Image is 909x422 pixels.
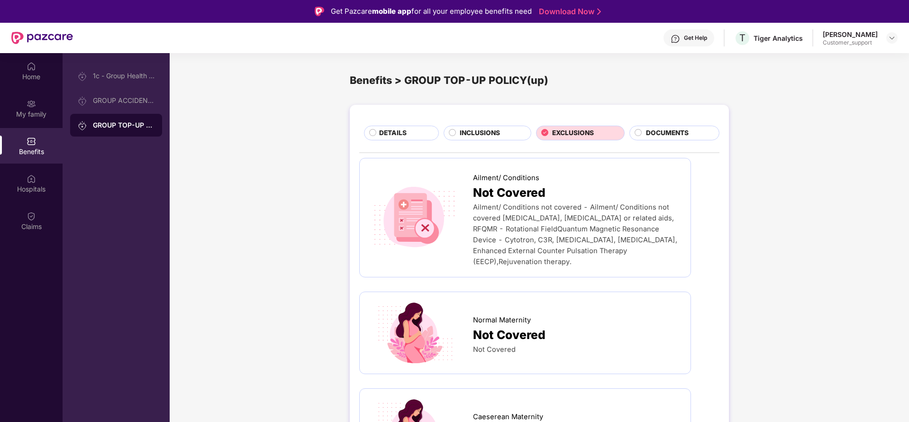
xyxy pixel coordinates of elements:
a: Download Now [539,7,598,17]
span: EXCLUSIONS [552,128,594,138]
div: GROUP TOP-UP POLICY(up) [93,120,155,130]
div: GROUP ACCIDENTAL INSURANCE [93,97,155,104]
span: Not Covered [473,183,545,202]
img: svg+xml;base64,PHN2ZyBpZD0iQ2xhaW0iIHhtbG5zPSJodHRwOi8vd3d3LnczLm9yZy8yMDAwL3N2ZyIgd2lkdGg9IjIwIi... [27,211,36,221]
img: svg+xml;base64,PHN2ZyB3aWR0aD0iMjAiIGhlaWdodD0iMjAiIHZpZXdCb3g9IjAgMCAyMCAyMCIgZmlsbD0ibm9uZSIgeG... [78,96,87,106]
img: svg+xml;base64,PHN2ZyBpZD0iQmVuZWZpdHMiIHhtbG5zPSJodHRwOi8vd3d3LnczLm9yZy8yMDAwL3N2ZyIgd2lkdGg9Ij... [27,137,36,146]
span: DOCUMENTS [646,128,689,138]
span: Ailment/ Conditions not covered - Ailment/ Conditions not covered [MEDICAL_DATA], [MEDICAL_DATA] ... [473,203,677,266]
img: svg+xml;base64,PHN2ZyBpZD0iRHJvcGRvd24tMzJ4MzIiIHhtbG5zPSJodHRwOi8vd3d3LnczLm9yZy8yMDAwL3N2ZyIgd2... [888,34,896,42]
img: svg+xml;base64,PHN2ZyB3aWR0aD0iMjAiIGhlaWdodD0iMjAiIHZpZXdCb3g9IjAgMCAyMCAyMCIgZmlsbD0ibm9uZSIgeG... [78,121,87,130]
span: INCLUSIONS [460,128,500,138]
img: svg+xml;base64,PHN2ZyB3aWR0aD0iMjAiIGhlaWdodD0iMjAiIHZpZXdCb3g9IjAgMCAyMCAyMCIgZmlsbD0ibm9uZSIgeG... [27,99,36,109]
span: Normal Maternity [473,315,531,326]
div: Benefits > GROUP TOP-UP POLICY(up) [350,72,729,88]
span: Ailment/ Conditions [473,173,539,183]
span: Not Covered [473,326,545,344]
img: svg+xml;base64,PHN2ZyBpZD0iSG9tZSIgeG1sbnM9Imh0dHA6Ly93d3cudzMub3JnLzIwMDAvc3ZnIiB3aWR0aD0iMjAiIG... [27,62,36,71]
img: svg+xml;base64,PHN2ZyBpZD0iSGVscC0zMngzMiIgeG1sbnM9Imh0dHA6Ly93d3cudzMub3JnLzIwMDAvc3ZnIiB3aWR0aD... [671,34,680,44]
div: Tiger Analytics [754,34,803,43]
div: Get Pazcare for all your employee benefits need [331,6,532,17]
img: Logo [315,7,324,16]
img: Stroke [597,7,601,17]
span: T [739,32,745,44]
div: [PERSON_NAME] [823,30,878,39]
div: Customer_support [823,39,878,46]
span: Not Covered [473,345,516,354]
strong: mobile app [372,7,411,16]
img: svg+xml;base64,PHN2ZyBpZD0iSG9zcGl0YWxzIiB4bWxucz0iaHR0cDovL3d3dy53My5vcmcvMjAwMC9zdmciIHdpZHRoPS... [27,174,36,183]
img: New Pazcare Logo [11,32,73,44]
span: DETAILS [379,128,407,138]
img: icon [369,186,459,249]
img: icon [369,302,459,364]
div: Get Help [684,34,707,42]
div: 1c - Group Health Insurance [93,72,155,80]
img: svg+xml;base64,PHN2ZyB3aWR0aD0iMjAiIGhlaWdodD0iMjAiIHZpZXdCb3g9IjAgMCAyMCAyMCIgZmlsbD0ibm9uZSIgeG... [78,72,87,81]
